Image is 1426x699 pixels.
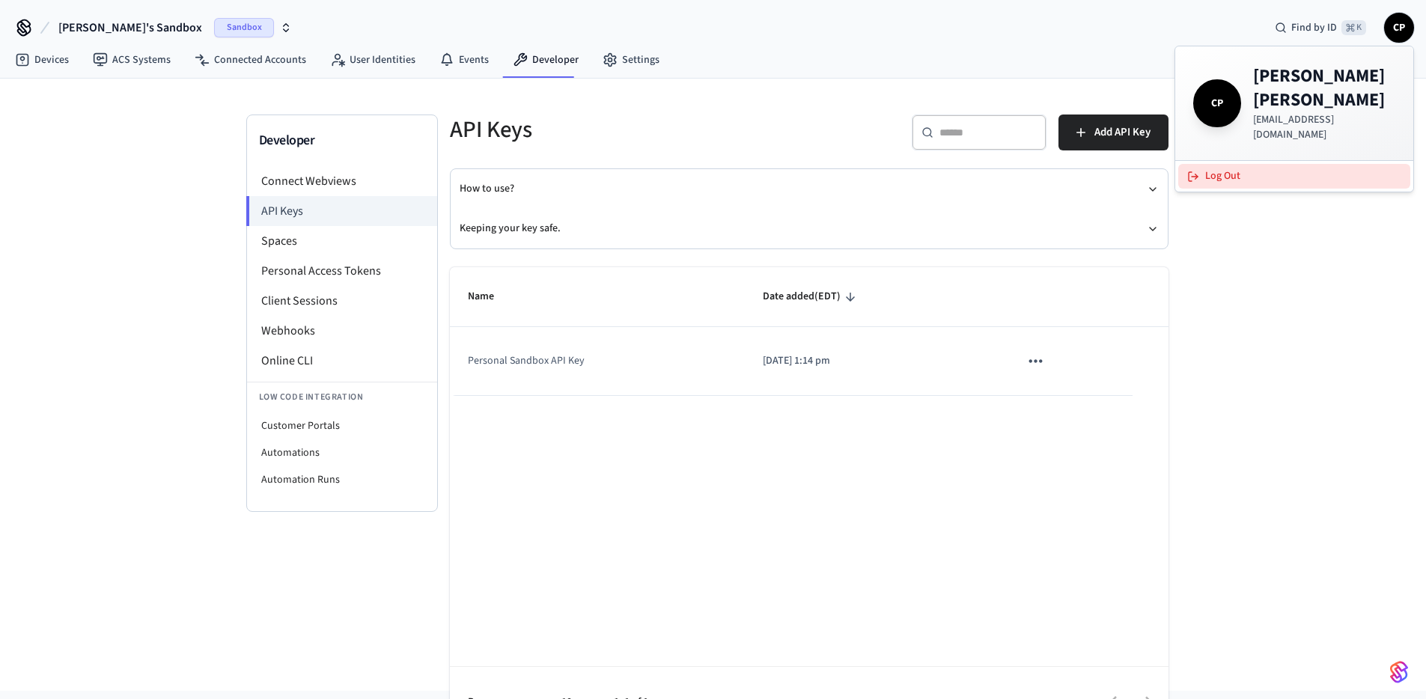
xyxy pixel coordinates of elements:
li: Customer Portals [247,412,437,439]
li: Spaces [247,226,437,256]
table: sticky table [450,267,1168,396]
li: Low Code Integration [247,382,437,412]
h5: API Keys [450,115,800,145]
span: [PERSON_NAME]'s Sandbox [58,19,202,37]
span: Find by ID [1291,20,1337,35]
h3: Developer [259,130,425,151]
a: Events [427,46,501,73]
li: Online CLI [247,346,437,376]
p: [DATE] 1:14 pm [763,353,984,369]
a: Settings [591,46,671,73]
button: Add API Key [1058,115,1168,150]
span: Date added(EDT) [763,285,860,308]
li: Automations [247,439,437,466]
span: Sandbox [214,18,274,37]
button: How to use? [460,169,1159,209]
span: CP [1196,82,1238,124]
a: ACS Systems [81,46,183,73]
p: [EMAIL_ADDRESS][DOMAIN_NAME] [1253,112,1395,142]
li: Automation Runs [247,466,437,493]
li: Webhooks [247,316,437,346]
span: Name [468,285,514,308]
button: Keeping your key safe. [460,209,1159,248]
a: User Identities [318,46,427,73]
li: API Keys [246,196,437,226]
h4: [PERSON_NAME] [PERSON_NAME] [1253,64,1395,112]
span: CP [1386,14,1413,41]
button: CP [1384,13,1414,43]
li: Personal Access Tokens [247,256,437,286]
button: Log Out [1178,164,1410,189]
td: Personal Sandbox API Key [450,327,745,395]
li: Client Sessions [247,286,437,316]
a: Devices [3,46,81,73]
div: Find by ID⌘ K [1263,14,1378,41]
span: Add API Key [1094,123,1151,142]
a: Connected Accounts [183,46,318,73]
img: SeamLogoGradient.69752ec5.svg [1390,660,1408,684]
li: Connect Webviews [247,166,437,196]
span: ⌘ K [1341,20,1366,35]
a: Developer [501,46,591,73]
